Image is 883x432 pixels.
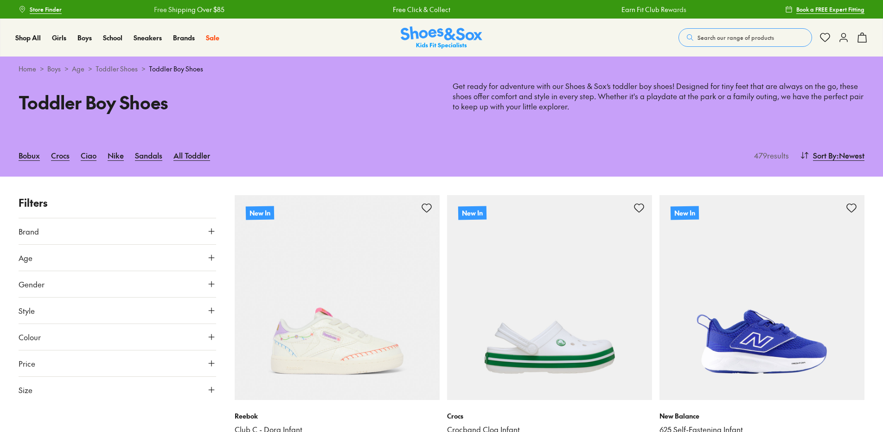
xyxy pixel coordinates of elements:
[19,195,216,210] p: Filters
[659,411,864,421] p: New Balance
[15,33,41,43] a: Shop All
[19,350,216,376] button: Price
[30,5,62,13] span: Store Finder
[81,145,96,165] a: Ciao
[678,28,812,47] button: Search our range of products
[19,271,216,297] button: Gender
[96,64,138,74] a: Toddler Shoes
[51,145,70,165] a: Crocs
[19,331,41,343] span: Colour
[77,33,92,42] span: Boys
[235,411,440,421] p: Reebok
[19,1,62,18] a: Store Finder
[19,89,430,115] h1: Toddler Boy Shoes
[750,150,789,161] p: 479 results
[103,33,122,42] span: School
[19,252,32,263] span: Age
[19,245,216,271] button: Age
[52,33,66,43] a: Girls
[19,384,32,395] span: Size
[800,145,864,165] button: Sort By:Newest
[246,206,274,220] p: New In
[19,64,36,74] a: Home
[796,5,864,13] span: Book a FREE Expert Fitting
[173,33,195,43] a: Brands
[235,195,440,400] a: New In
[785,1,864,18] a: Book a FREE Expert Fitting
[458,206,486,220] p: New In
[19,145,40,165] a: Bobux
[15,33,41,42] span: Shop All
[19,279,45,290] span: Gender
[697,33,774,42] span: Search our range of products
[401,26,482,49] a: Shoes & Sox
[447,411,652,421] p: Crocs
[659,195,864,400] a: New In
[19,64,864,74] div: > > > >
[134,33,162,42] span: Sneakers
[19,298,216,324] button: Style
[72,64,84,74] a: Age
[447,195,652,400] a: New In
[135,145,162,165] a: Sandals
[206,33,219,43] a: Sale
[108,145,124,165] a: Nike
[401,26,482,49] img: SNS_Logo_Responsive.svg
[391,5,449,14] a: Free Click & Collect
[19,358,35,369] span: Price
[77,33,92,43] a: Boys
[173,33,195,42] span: Brands
[206,33,219,42] span: Sale
[621,5,685,14] a: Earn Fit Club Rewards
[19,377,216,403] button: Size
[47,64,61,74] a: Boys
[19,305,35,316] span: Style
[173,145,210,165] a: All Toddler
[671,206,699,220] p: New In
[813,150,837,161] span: Sort By
[453,81,864,112] p: Get ready for adventure with our Shoes & Sox’s toddler boy shoes! Designed for tiny feet that are...
[153,5,223,14] a: Free Shipping Over $85
[149,64,203,74] span: Toddler Boy Shoes
[19,324,216,350] button: Colour
[52,33,66,42] span: Girls
[837,150,864,161] span: : Newest
[19,226,39,237] span: Brand
[103,33,122,43] a: School
[134,33,162,43] a: Sneakers
[19,218,216,244] button: Brand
